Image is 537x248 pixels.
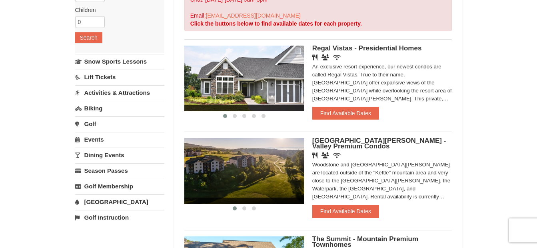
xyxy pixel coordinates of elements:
[75,6,158,14] label: Children
[312,44,422,52] span: Regal Vistas - Presidential Homes
[75,163,164,178] a: Season Passes
[75,132,164,147] a: Events
[321,152,329,158] i: Banquet Facilities
[75,194,164,209] a: [GEOGRAPHIC_DATA]
[312,63,452,103] div: An exclusive resort experience, our newest condos are called Regal Vistas. True to their name, [G...
[75,85,164,100] a: Activities & Attractions
[206,12,301,19] a: [EMAIL_ADDRESS][DOMAIN_NAME]
[75,116,164,131] a: Golf
[312,205,379,218] button: Find Available Dates
[75,101,164,116] a: Biking
[75,210,164,225] a: Golf Instruction
[312,161,452,201] div: Woodstone and [GEOGRAPHIC_DATA][PERSON_NAME] are located outside of the "Kettle" mountain area an...
[190,20,362,27] strong: Click the buttons below to find available dates for each property.
[75,179,164,194] a: Golf Membership
[333,152,341,158] i: Wireless Internet (free)
[321,54,329,60] i: Banquet Facilities
[333,54,341,60] i: Wireless Internet (free)
[312,137,446,150] span: [GEOGRAPHIC_DATA][PERSON_NAME] - Valley Premium Condos
[75,54,164,69] a: Snow Sports Lessons
[312,54,317,60] i: Restaurant
[312,152,317,158] i: Restaurant
[312,107,379,120] button: Find Available Dates
[75,70,164,84] a: Lift Tickets
[75,148,164,162] a: Dining Events
[75,32,102,43] button: Search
